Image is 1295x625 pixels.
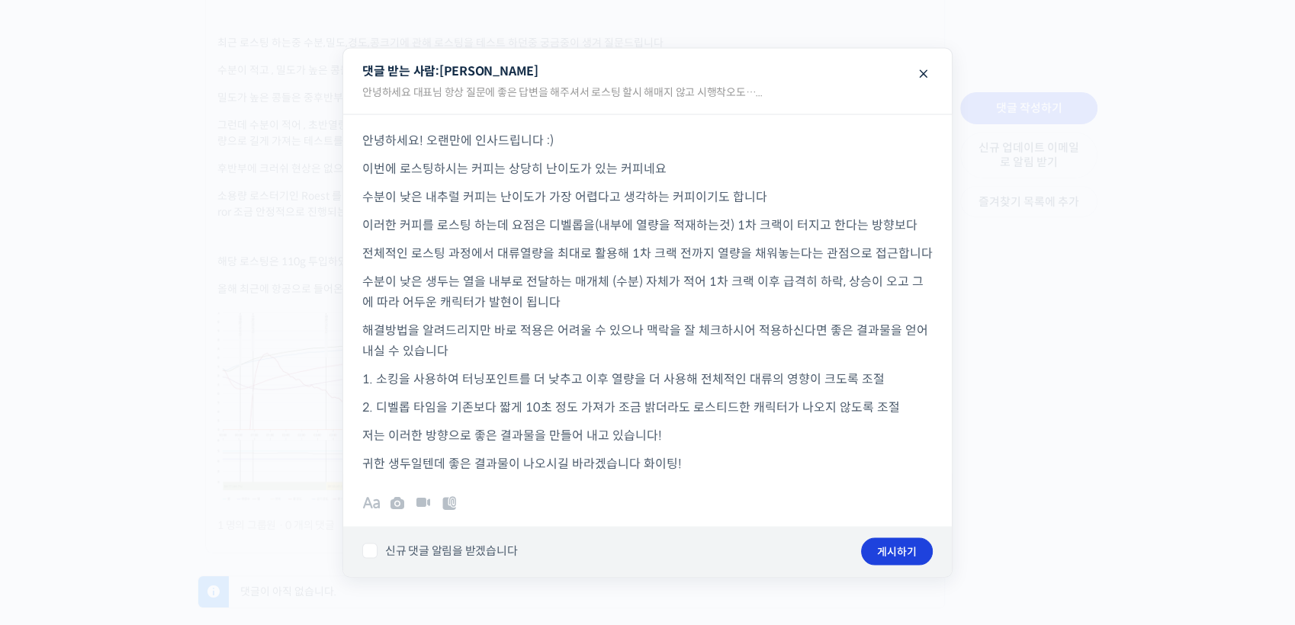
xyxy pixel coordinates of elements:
p: 저는 이러한 방향으로 좋은 결과물을 만들어 내고 있습니다! [362,425,933,445]
p: 수분이 낮은 생두는 열을 내부로 전달하는 매개체 (수분) 자체가 적어 1차 크랙 이후 급격히 하락, 상승이 오고 그에 따라 어두운 캐릭터가 발현이 됩니다 [362,271,933,312]
p: 전체적인 로스팅 과정에서 대류열량을 최대로 활용해 1차 크랙 전까지 열량을 채워놓는다는 관점으로 접근합니다 [362,242,933,263]
p: 이러한 커피를 로스팅 하는데 요점은 디벨롭을(내부에 열량을 적재하는것) 1차 크랙이 터지고 한다는 방향보다 [362,214,933,235]
div: 안녕하세요 대표님 항상 질문에 좋은 답변을 해주셔서 로스팅 할시 해매지 않고 시행착오도…... [351,79,944,114]
legend: 댓글 받는 사람: [343,49,952,114]
button: 게시하기 [861,537,933,565]
a: 설정 [197,483,293,521]
span: 대화 [140,507,158,519]
p: 귀한 생두일텐데 좋은 결과물이 나오시길 바라겠습니다 화이팅! [362,453,933,473]
a: 홈 [5,483,101,521]
span: [PERSON_NAME] [439,63,538,79]
p: 이번에 로스팅하시는 커피는 상당히 난이도가 있는 커피네요 [362,158,933,178]
p: 2. 디벨롭 타임을 기존보다 짧게 10초 정도 가져가 조금 밝더라도 로스티드한 캐릭터가 나오지 않도록 조절 [362,396,933,417]
a: 대화 [101,483,197,521]
p: 안녕하세요! 오랜만에 인사드립니다 :) [362,130,933,150]
p: 수분이 낮은 내추럴 커피는 난이도가 가장 어렵다고 생각하는 커피이기도 합니다 [362,186,933,207]
span: 홈 [48,506,57,518]
span: 설정 [236,506,254,518]
p: 1. 소킹을 사용하여 터닝포인트를 더 낮추고 이후 열량을 더 사용해 전체적인 대류의 영향이 크도록 조절 [362,368,933,389]
p: 해결방법을 알려드리지만 바로 적용은 어려울 수 있으나 맥락을 잘 체크하시어 적용하신다면 좋은 결과물을 얻어내실 수 있습니다 [362,319,933,361]
label: 신규 댓글 알림을 받겠습니다 [362,543,517,559]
